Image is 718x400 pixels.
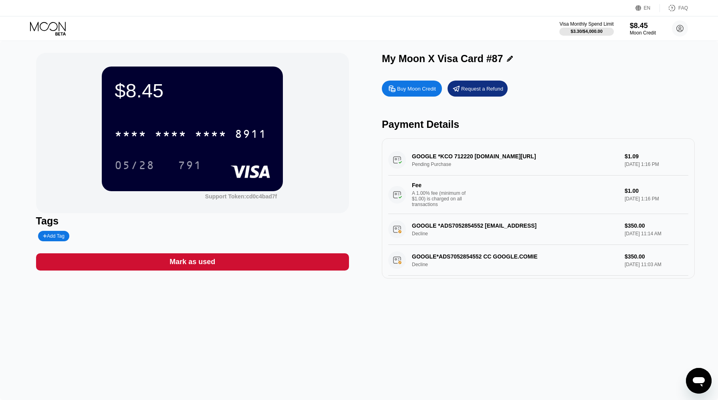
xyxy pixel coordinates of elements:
[412,190,472,207] div: A 1.00% fee (minimum of $1.00) is charged on all transactions
[38,231,69,241] div: Add Tag
[461,85,503,92] div: Request a Refund
[388,176,688,214] div: FeeA 1.00% fee (minimum of $1.00) is charged on all transactions$1.00[DATE] 1:16 PM
[205,193,277,200] div: Support Token: cd0c4bad7f
[235,129,267,141] div: 8911
[644,5,651,11] div: EN
[36,253,349,271] div: Mark as used
[571,29,603,34] div: $3.30 / $4,000.00
[115,79,270,102] div: $8.45
[178,160,202,173] div: 791
[448,81,508,97] div: Request a Refund
[630,22,656,30] div: $8.45
[397,85,436,92] div: Buy Moon Credit
[172,155,208,175] div: 791
[115,160,155,173] div: 05/28
[43,233,65,239] div: Add Tag
[559,21,613,36] div: Visa Monthly Spend Limit$3.30/$4,000.00
[382,119,695,130] div: Payment Details
[625,196,688,202] div: [DATE] 1:16 PM
[625,188,688,194] div: $1.00
[205,193,277,200] div: Support Token:cd0c4bad7f
[630,30,656,36] div: Moon Credit
[635,4,660,12] div: EN
[630,22,656,36] div: $8.45Moon Credit
[686,368,712,394] iframe: Кнопка, открывающая окно обмена сообщениями; идет разговор
[109,155,161,175] div: 05/28
[660,4,688,12] div: FAQ
[559,21,613,27] div: Visa Monthly Spend Limit
[412,182,468,188] div: Fee
[382,81,442,97] div: Buy Moon Credit
[36,215,349,227] div: Tags
[169,257,215,267] div: Mark as used
[678,5,688,11] div: FAQ
[382,53,503,65] div: My Moon X Visa Card #87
